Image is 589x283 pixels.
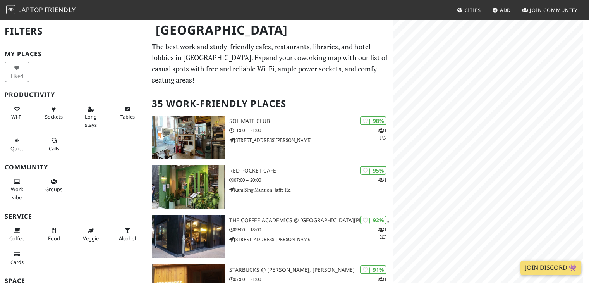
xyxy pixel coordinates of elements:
[5,91,143,98] h3: Productivity
[229,176,393,184] p: 07:00 – 20:00
[9,235,24,242] span: Coffee
[229,217,393,224] h3: The Coffee Academics @ [GEOGRAPHIC_DATA][PERSON_NAME]
[10,259,24,266] span: Credit cards
[5,248,29,268] button: Cards
[530,7,577,14] span: Join Community
[147,215,393,258] a: The Coffee Academics @ Sai Yuen Lane | 92% 12 The Coffee Academics @ [GEOGRAPHIC_DATA][PERSON_NAM...
[5,224,29,245] button: Coffee
[229,167,393,174] h3: Red Pocket Cafe
[147,116,393,159] a: SOL Mate Club | 98% 11 SOL Mate Club 11:00 – 21:00 [STREET_ADDRESS][PERSON_NAME]
[115,103,140,123] button: Tables
[5,164,143,171] h3: Community
[41,103,66,123] button: Sockets
[360,265,386,274] div: | 91%
[500,7,511,14] span: Add
[519,3,580,17] a: Join Community
[119,235,136,242] span: Alcohol
[5,213,143,220] h3: Service
[152,165,224,209] img: Red Pocket Cafe
[6,5,15,14] img: LaptopFriendly
[5,103,29,123] button: Wi-Fi
[229,226,393,233] p: 09:00 – 18:00
[10,145,23,152] span: Quiet
[5,50,143,58] h3: My Places
[229,186,393,193] p: Kam Sing Mansion, Jaffe Rd
[5,134,29,155] button: Quiet
[229,136,393,144] p: [STREET_ADDRESS][PERSON_NAME]
[6,3,76,17] a: LaptopFriendly LaptopFriendly
[18,5,43,14] span: Laptop
[152,92,388,116] h2: 35 Work-Friendly Places
[41,175,66,196] button: Groups
[465,7,481,14] span: Cities
[489,3,514,17] a: Add
[78,224,103,245] button: Veggie
[115,224,140,245] button: Alcohol
[229,276,393,283] p: 07:00 – 21:00
[360,166,386,175] div: | 95%
[229,127,393,134] p: 11:00 – 21:00
[83,235,99,242] span: Veggie
[152,116,224,159] img: SOL Mate Club
[49,145,59,152] span: Video/audio calls
[229,118,393,124] h3: SOL Mate Club
[45,5,76,14] span: Friendly
[85,113,97,128] span: Long stays
[360,216,386,224] div: | 92%
[5,19,143,43] h2: Filters
[45,113,63,120] span: Power sockets
[41,134,66,155] button: Calls
[5,175,29,204] button: Work vibe
[360,116,386,125] div: | 98%
[454,3,484,17] a: Cities
[149,19,391,41] h1: [GEOGRAPHIC_DATA]
[152,215,224,258] img: The Coffee Academics @ Sai Yuen Lane
[120,113,135,120] span: Work-friendly tables
[378,127,386,141] p: 1 1
[152,41,388,86] p: The best work and study-friendly cafes, restaurants, libraries, and hotel lobbies in [GEOGRAPHIC_...
[520,261,581,275] a: Join Discord 👾
[229,267,393,273] h3: Starbucks @ [PERSON_NAME], [PERSON_NAME]
[41,224,66,245] button: Food
[378,176,386,184] p: 1
[45,186,62,193] span: Group tables
[147,165,393,209] a: Red Pocket Cafe | 95% 1 Red Pocket Cafe 07:00 – 20:00 Kam Sing Mansion, Jaffe Rd
[11,113,22,120] span: Stable Wi-Fi
[78,103,103,131] button: Long stays
[11,186,23,200] span: People working
[378,226,386,241] p: 1 2
[229,236,393,243] p: [STREET_ADDRESS][PERSON_NAME]
[48,235,60,242] span: Food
